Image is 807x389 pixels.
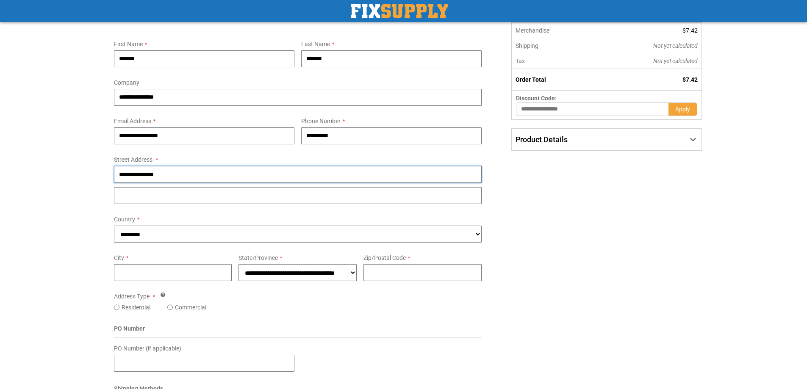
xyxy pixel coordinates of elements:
[114,41,143,47] span: First Name
[114,216,135,223] span: Country
[512,23,596,38] th: Merchandise
[351,4,448,18] img: Fix Industrial Supply
[175,303,206,312] label: Commercial
[114,345,181,352] span: PO Number (if applicable)
[114,293,150,300] span: Address Type
[122,303,150,312] label: Residential
[301,41,330,47] span: Last Name
[682,27,698,34] span: $7.42
[516,95,557,102] span: Discount Code:
[653,58,698,64] span: Not yet calculated
[238,254,278,261] span: State/Province
[114,254,124,261] span: City
[363,254,406,261] span: Zip/Postal Code
[516,76,546,83] strong: Order Total
[301,118,341,124] span: Phone Number
[516,135,568,144] span: Product Details
[516,42,538,49] span: Shipping
[114,79,139,86] span: Company
[512,53,596,69] th: Tax
[351,4,448,18] a: store logo
[114,324,482,337] div: PO Number
[675,106,690,113] span: Apply
[682,76,698,83] span: $7.42
[668,102,697,116] button: Apply
[114,156,153,163] span: Street Address
[653,42,698,49] span: Not yet calculated
[114,118,151,124] span: Email Address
